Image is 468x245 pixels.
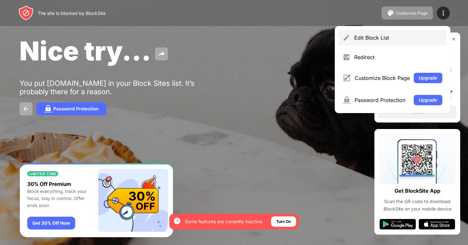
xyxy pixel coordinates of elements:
[44,105,52,113] img: password.svg
[343,34,350,42] img: menu-pencil.svg
[36,102,106,115] button: Password Protection
[414,73,443,83] button: Upgrade
[53,106,98,111] div: Password Protection
[354,54,443,60] div: Redirect
[343,53,350,61] img: menu-redirect.svg
[419,219,455,229] img: app-store.svg
[414,95,443,105] button: Upgrade
[343,96,351,104] img: menu-password.svg
[19,35,151,67] span: Nice try...
[354,34,443,41] div: Edit Block List
[185,218,263,225] div: Some features are currently inactive.
[18,5,34,21] img: header-logo.svg
[19,79,220,96] div: You put [DOMAIN_NAME] in your Block Sites list. It’s probably there for a reason.
[387,9,395,17] img: pallet.svg
[38,10,106,16] div: The site is blocked by BlockSite
[19,163,173,238] iframe: Banner
[380,198,455,213] div: Scan the QR code to download BlockSite on your mobile device
[439,9,447,17] img: menu-icon.svg
[380,134,455,184] img: qrcode.svg
[343,74,351,82] img: menu-customize.svg
[380,219,416,229] img: google-play.svg
[451,36,456,42] img: rate-us-close.svg
[355,75,410,81] div: Customize Block Page
[173,217,181,225] img: error-circle-white.svg
[158,50,165,58] img: share.svg
[22,105,30,113] img: back.svg
[276,218,291,225] div: Turn On
[395,186,440,196] div: Get BlockSite App
[396,11,428,16] div: Customize Page
[355,97,410,103] div: Password Protection
[382,6,433,19] button: Customize Page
